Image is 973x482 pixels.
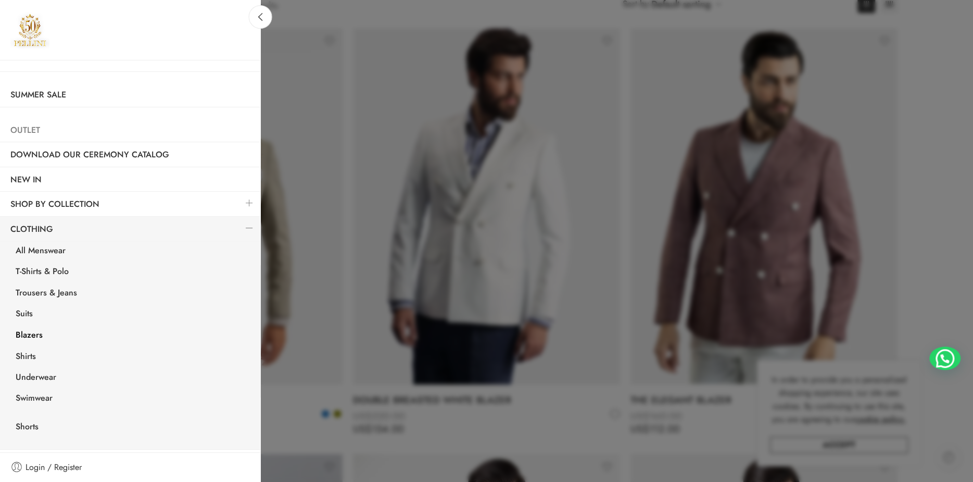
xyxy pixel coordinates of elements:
img: Pellini [10,10,49,50]
a: <a href="https://pellini-collection.com/men-shop/menswear/swimwear/"><span>Swimwear</span></a> [5,385,260,393]
a: Pellini - [10,10,49,50]
span: Login / Register [26,461,82,474]
a: T-Shirts & Polo [5,262,260,283]
a: Login / Register [10,461,250,474]
a: Blazers [5,326,260,347]
a: Suits [5,304,260,326]
a: All Menswear [5,241,260,263]
a: Trousers & Jeans [5,283,260,305]
a: Shorts [5,417,260,439]
span: Swimwear [16,391,53,405]
a: Shirts [5,347,260,368]
a: Swimwear [5,389,260,410]
a: Underwear [5,368,260,389]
